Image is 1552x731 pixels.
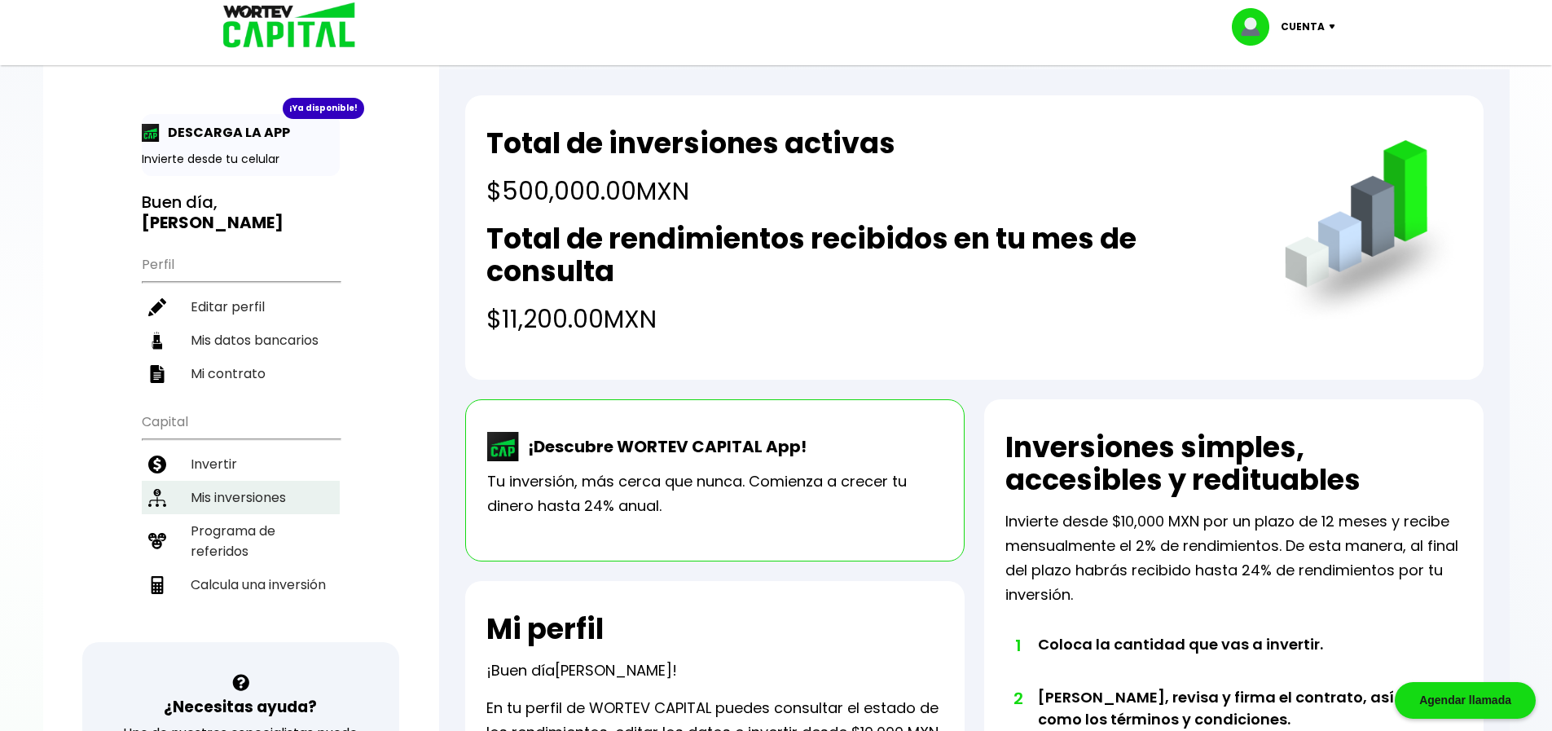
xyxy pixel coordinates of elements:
[142,514,340,568] a: Programa de referidos
[142,192,340,233] h3: Buen día,
[160,122,290,143] p: DESCARGA LA APP
[142,246,340,390] ul: Perfil
[487,469,943,518] p: Tu inversión, más cerca que nunca. Comienza a crecer tu dinero hasta 24% anual.
[1277,140,1462,325] img: grafica.516fef24.png
[142,357,340,390] a: Mi contrato
[148,532,166,550] img: recomiendanos-icon.9b8e9327.svg
[142,324,340,357] a: Mis datos bancarios
[1281,15,1325,39] p: Cuenta
[486,173,895,209] h4: $500,000.00 MXN
[148,576,166,594] img: calculadora-icon.17d418c4.svg
[520,434,807,459] p: ¡Descubre WORTEV CAPITAL App!
[486,613,604,645] h2: Mi perfil
[142,124,160,142] img: app-icon
[142,151,340,168] p: Invierte desde tu celular
[1232,8,1281,46] img: profile-image
[1325,24,1347,29] img: icon-down
[487,432,520,461] img: wortev-capital-app-icon
[142,447,340,481] a: Invertir
[148,489,166,507] img: inversiones-icon.6695dc30.svg
[142,211,284,234] b: [PERSON_NAME]
[486,301,1251,337] h4: $11,200.00 MXN
[148,456,166,473] img: invertir-icon.b3b967d7.svg
[1005,431,1462,496] h2: Inversiones simples, accesibles y redituables
[164,695,317,719] h3: ¿Necesitas ayuda?
[1038,633,1417,686] li: Coloca la cantidad que vas a invertir.
[1013,686,1022,711] span: 2
[555,660,672,680] span: [PERSON_NAME]
[148,365,166,383] img: contrato-icon.f2db500c.svg
[142,403,340,642] ul: Capital
[486,658,677,683] p: ¡Buen día !
[1395,682,1536,719] div: Agendar llamada
[1013,633,1022,658] span: 1
[1005,509,1462,607] p: Invierte desde $10,000 MXN por un plazo de 12 meses y recibe mensualmente el 2% de rendimientos. ...
[283,98,364,119] div: ¡Ya disponible!
[142,290,340,324] a: Editar perfil
[148,332,166,350] img: datos-icon.10cf9172.svg
[486,222,1251,288] h2: Total de rendimientos recibidos en tu mes de consulta
[486,127,895,160] h2: Total de inversiones activas
[148,298,166,316] img: editar-icon.952d3147.svg
[142,481,340,514] a: Mis inversiones
[142,568,340,601] a: Calcula una inversión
